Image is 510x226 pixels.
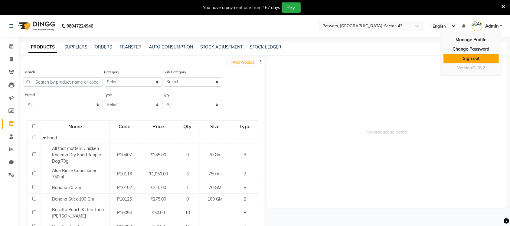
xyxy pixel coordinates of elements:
label: Sub Category [164,69,186,75]
a: SUPPLIERS [64,44,87,50]
a: Manage Profile [443,35,499,45]
b: 08047224946 [67,18,93,35]
span: B [244,210,247,215]
a: Change Password [443,45,499,54]
span: P10094 [117,210,132,215]
span: ₹1,050.00 [149,171,168,177]
label: Type [104,92,112,98]
label: Category [104,69,119,75]
div: You have a payment due from 167 days [203,5,280,11]
span: Collapse Row [43,135,47,141]
span: 0 [186,196,189,202]
div: Price [140,121,176,132]
div: Size [199,121,232,132]
div: Qty [177,121,198,132]
div: Version:3.18.2 [443,64,499,72]
img: logo [15,18,57,35]
div: Type [232,121,257,132]
label: Brand [25,92,35,98]
span: Admin [485,23,499,29]
span: Food [47,135,57,141]
span: B [244,196,247,202]
button: Pay [282,2,301,13]
a: STOCK ADJUSTMENT [200,44,243,50]
span: P10116 [117,171,132,177]
span: ₹275.00 [151,196,166,202]
span: - [214,210,216,215]
a: PRODUCTS [28,42,57,53]
span: Bellotta Pouch Kitten Tuna [PERSON_NAME] [52,207,104,219]
span: ₹245.00 [151,152,166,158]
span: P10102 [117,185,132,190]
a: STOCK LEDGER [250,44,281,50]
a: TRANSFER [119,44,142,50]
span: 70 Gm [209,152,221,158]
span: B [244,152,247,158]
span: No product selected [266,56,507,208]
div: Name [42,121,109,132]
span: Aloe Rinse Conditioner 750ml [52,168,96,180]
span: P10125 [117,196,132,202]
span: 0 [186,152,189,158]
span: Banana 70 Gm [52,185,81,190]
span: B [244,171,247,177]
div: Code [110,121,139,132]
a: AUTO CONSUMPTION [149,44,193,50]
a: Add Product [228,58,256,66]
a: Sign out [443,54,499,63]
input: Search by product name or code [24,77,103,87]
span: 100 GM [208,196,223,202]
span: 10 [185,210,190,215]
span: 3 [186,171,189,177]
span: ₹210.00 [151,185,166,190]
img: Admin [472,21,482,31]
span: 70 GM [209,185,221,190]
span: 750 ml [208,171,221,177]
label: Qty [164,92,169,98]
span: 1 [186,185,189,190]
span: Banana Stick 100 Gm [52,196,94,202]
span: P10407 [117,152,132,158]
span: All that matters Chicken Kheema Dry Food Topper Dog 70g [52,146,101,164]
label: Search [24,69,35,75]
span: - [214,135,216,141]
a: ORDERS [95,44,112,50]
span: ₹50.00 [152,210,165,215]
span: B [244,185,247,190]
